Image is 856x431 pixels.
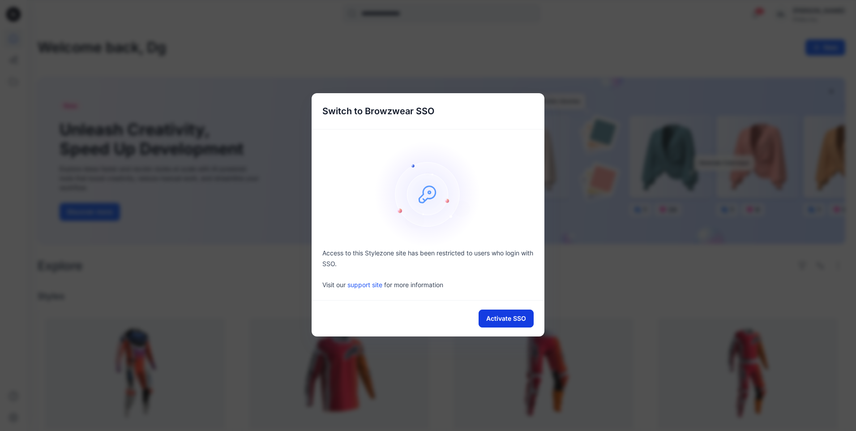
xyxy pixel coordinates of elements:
p: Access to this Stylezone site has been restricted to users who login with SSO. [322,248,534,269]
p: Visit our for more information [322,280,534,289]
h5: Switch to Browzwear SSO [312,93,445,129]
a: support site [347,281,382,289]
button: Activate SSO [479,310,534,328]
img: onboarding-sz2.46497b1a466840e1406823e529e1e164.svg [374,140,482,248]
